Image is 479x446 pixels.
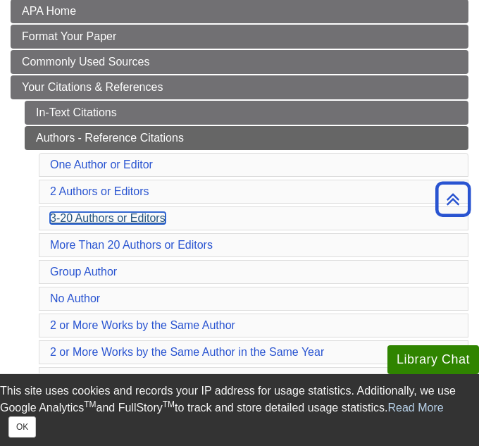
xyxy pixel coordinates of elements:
span: Format Your Paper [22,30,116,42]
span: Your Citations & References [22,81,163,93]
a: Additional Name Formatting Rules [50,373,222,385]
span: Commonly Used Sources [22,56,149,68]
sup: TM [84,399,96,409]
a: More Than 20 Authors or Editors [50,239,213,251]
a: Back to Top [430,190,475,209]
a: 3-20 Authors or Editors [50,212,166,224]
a: 2 or More Works by the Same Author [50,319,235,331]
a: 2 or More Works by the Same Author in the Same Year [50,346,324,358]
span: APA Home [22,5,76,17]
a: Read More [388,402,444,414]
a: 2 Authors or Editors [50,185,149,197]
sup: TM [163,399,175,409]
button: Library Chat [387,345,479,374]
a: In-Text Citations [25,101,468,125]
a: Format Your Paper [11,25,468,49]
a: Group Author [50,266,117,278]
a: Commonly Used Sources [11,50,468,74]
button: Close [8,416,36,438]
a: One Author or Editor [50,159,153,171]
a: No Author [50,292,100,304]
a: Authors - Reference Citations [25,126,468,150]
a: Your Citations & References [11,75,468,99]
